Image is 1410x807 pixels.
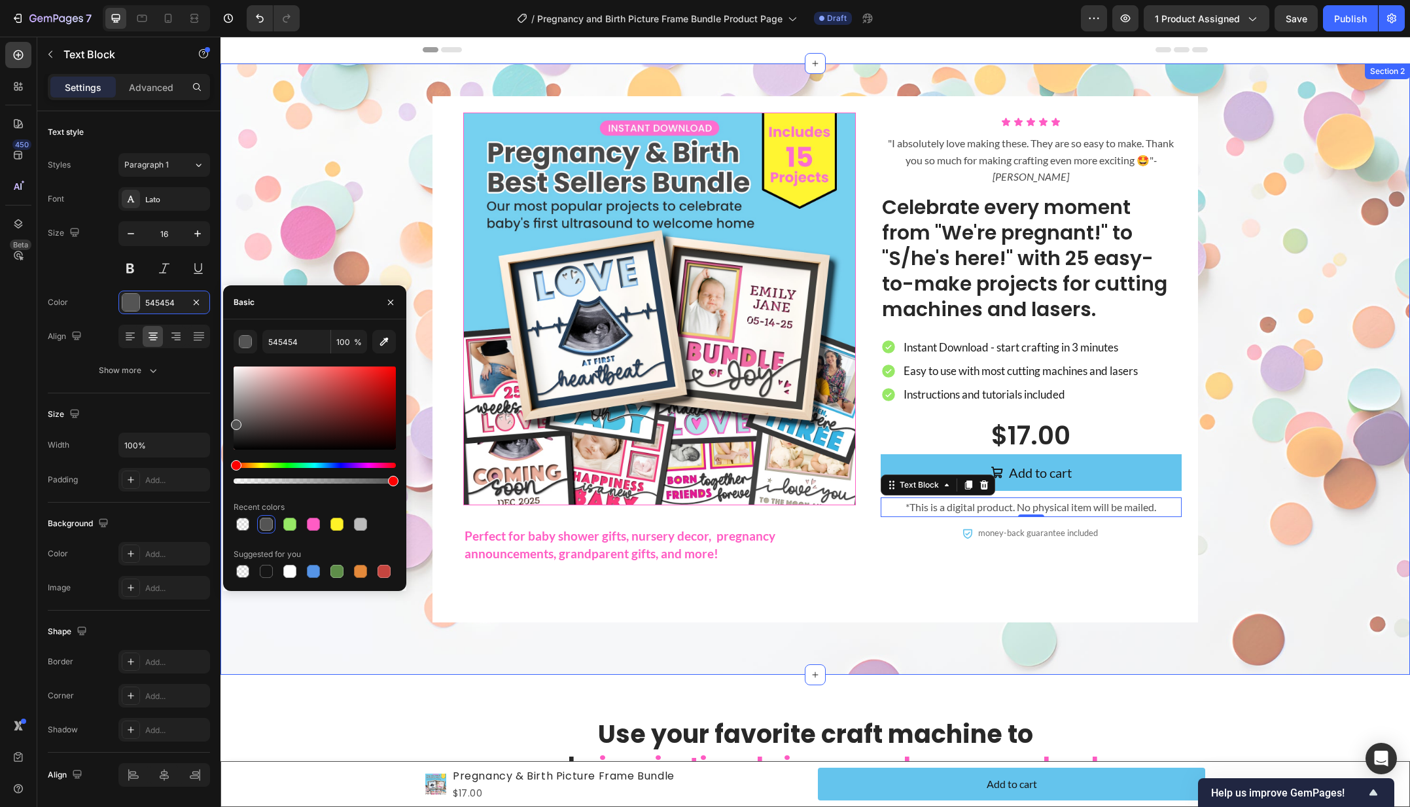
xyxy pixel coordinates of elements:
[12,139,31,150] div: 450
[48,766,85,784] div: Align
[48,126,84,138] div: Text style
[129,81,173,94] p: Advanced
[48,328,84,346] div: Align
[220,37,1410,807] iframe: Design area
[86,10,92,26] p: 7
[661,462,960,479] p: *This is a digital product. No physical item will be mailed.
[1147,29,1187,41] div: Section 2
[5,5,97,31] button: 7
[48,159,71,171] div: Styles
[354,336,362,348] span: %
[1323,5,1378,31] button: Publish
[683,349,917,367] p: Instructions and tutorials included
[827,12,847,24] span: Draft
[1211,785,1381,800] button: Show survey - Help us improve GemPages!
[124,159,169,171] span: Paragraph 1
[48,656,73,668] div: Border
[1144,5,1269,31] button: 1 product assigned
[677,442,721,454] div: Text Block
[1211,787,1366,799] span: Help us improve GemPages!
[683,325,917,343] p: Easy to use with most cutting machines and lasers
[145,194,207,206] div: Lato
[119,433,209,457] input: Auto
[145,583,207,594] div: Add...
[766,739,817,756] div: Add to cart
[65,81,101,94] p: Settings
[661,158,960,285] p: Celebrate every moment from "We're pregnant!" to "S/he's here!" with 25 easy-to-make projects for...
[145,656,207,668] div: Add...
[48,690,74,702] div: Corner
[1155,12,1240,26] span: 1 product assigned
[48,623,90,641] div: Shape
[145,297,183,309] div: 545454
[758,491,877,501] span: money-back guarantee included
[304,680,813,747] span: Use your favorite craft machine to make
[48,296,68,308] div: Color
[234,463,396,468] div: Hue
[537,12,783,26] span: Pregnancy and Birth Picture Frame Bundle Product Page
[231,730,455,749] h1: Pregnancy & Birth Picture Frame Bundle
[48,439,69,451] div: Width
[48,224,82,242] div: Size
[145,548,207,560] div: Add...
[145,690,207,702] div: Add...
[48,548,68,560] div: Color
[145,725,207,736] div: Add...
[531,12,535,26] span: /
[48,724,78,736] div: Shadow
[262,330,330,353] input: Eg: FFFFFF
[10,240,31,250] div: Beta
[1286,13,1307,24] span: Save
[48,474,78,486] div: Padding
[788,425,851,446] div: Add to cart
[285,713,886,780] span: inspirational signs, cards, or scrapbook pages
[48,406,82,423] div: Size
[243,77,635,468] a: Pregnancy & Birth Picture Frame Bundle
[48,359,210,382] button: Show more
[99,364,160,377] div: Show more
[1275,5,1318,31] button: Save
[234,548,301,560] div: Suggested for you
[231,749,455,765] div: $17.00
[769,382,851,418] div: $17.00
[661,98,960,149] p: "I absolutely love making these. They are so easy to make. Thank you so much for making crafting ...
[1366,743,1397,774] div: Open Intercom Messenger
[63,46,175,62] p: Text Block
[234,501,285,513] div: Recent colors
[48,515,111,533] div: Background
[1334,12,1367,26] div: Publish
[48,582,71,594] div: Image
[234,296,255,308] div: Basic
[244,491,601,526] p: Perfect for baby shower gifts, nursery decor, pregnancy announcements, grandparent gifts, and more!
[145,475,207,486] div: Add...
[247,5,300,31] div: Undo/Redo
[118,153,210,177] button: Paragraph 1
[683,302,917,319] p: Instant Download - start crafting in 3 minutes
[660,418,961,454] button: Add to cart
[597,731,985,764] button: Add to cart
[48,193,64,205] div: Font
